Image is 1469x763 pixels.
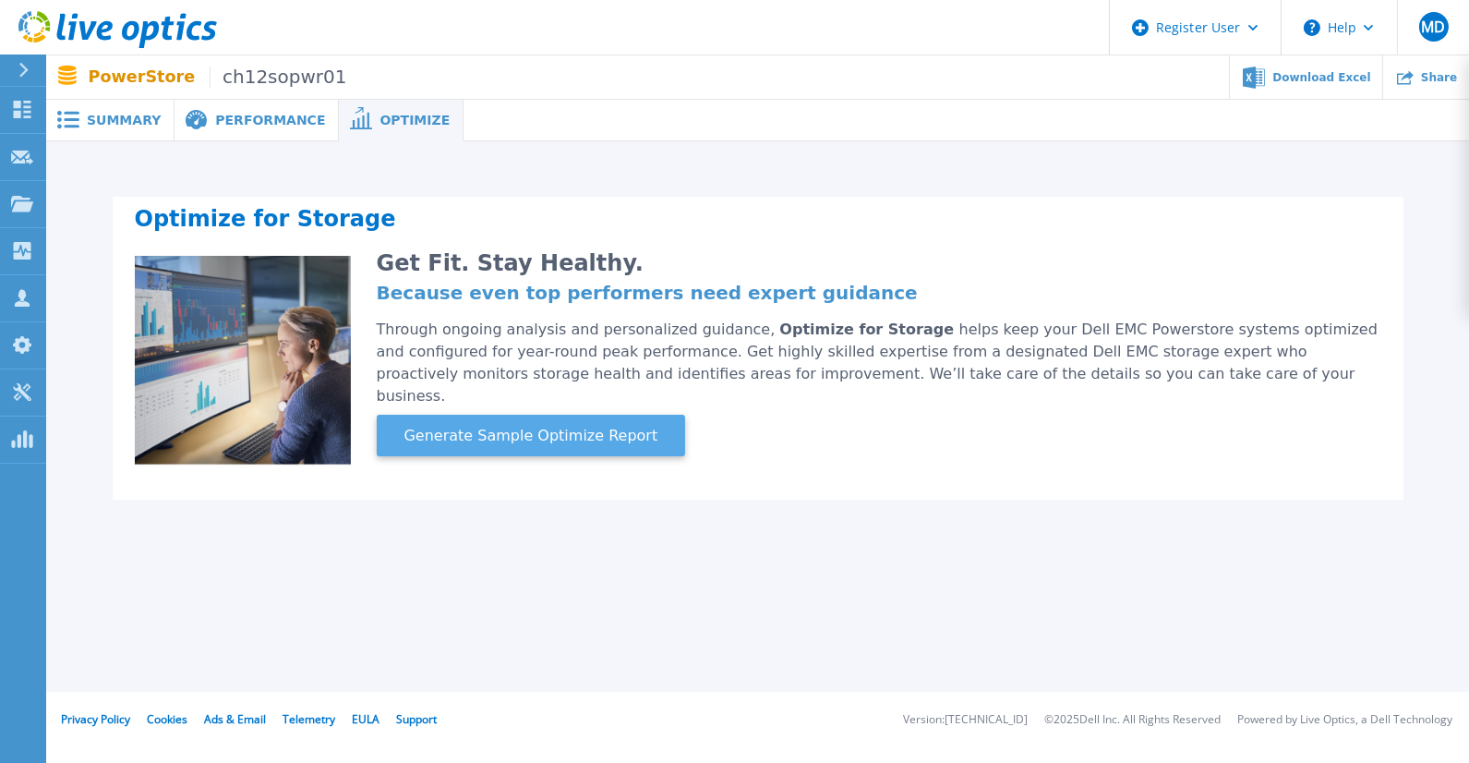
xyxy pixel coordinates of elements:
a: Ads & Email [204,711,266,727]
span: Performance [215,114,325,127]
a: Privacy Policy [61,711,130,727]
span: Optimize for Storage [779,321,958,338]
span: Optimize [379,114,450,127]
div: Through ongoing analysis and personalized guidance, helps keep your Dell EMC Powerstore systems o... [377,319,1381,407]
span: Download Excel [1272,72,1370,83]
li: Powered by Live Optics, a Dell Technology [1237,714,1452,726]
a: EULA [352,711,379,727]
h2: Optimize for Storage [135,212,1381,234]
img: Optimize Promo [135,256,351,466]
a: Cookies [147,711,187,727]
button: Generate Sample Optimize Report [377,415,686,456]
h4: Because even top performers need expert guidance [377,285,1381,300]
span: ch12sopwr01 [210,67,346,88]
li: © 2025 Dell Inc. All Rights Reserved [1044,714,1221,726]
h2: Get Fit. Stay Healthy. [377,256,1381,271]
span: MD [1421,19,1445,34]
a: Support [396,711,437,727]
a: Telemetry [283,711,335,727]
li: Version: [TECHNICAL_ID] [903,714,1028,726]
span: Share [1421,72,1457,83]
span: Summary [87,114,161,127]
p: PowerStore [89,67,347,88]
span: Generate Sample Optimize Report [397,425,666,447]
